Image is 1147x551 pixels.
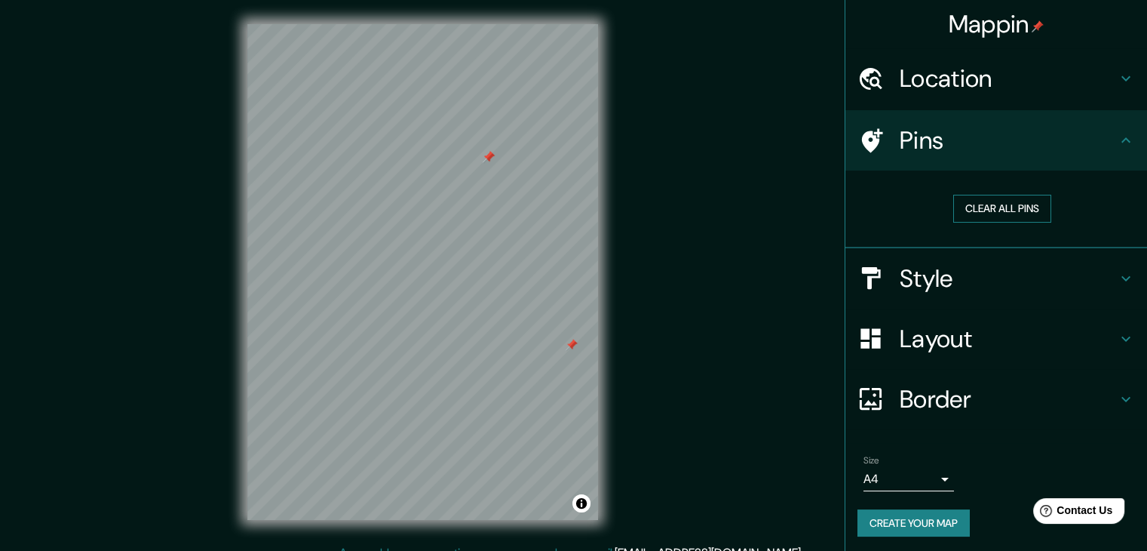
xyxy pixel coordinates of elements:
div: Pins [845,110,1147,171]
h4: Style [900,263,1117,294]
canvas: Map [247,24,598,520]
div: A4 [863,467,954,491]
h4: Pins [900,125,1117,155]
button: Toggle attribution [572,494,590,513]
h4: Location [900,63,1117,94]
button: Clear all pins [953,195,1051,223]
img: pin-icon.png [1032,20,1044,32]
div: Location [845,48,1147,109]
button: Create your map [857,509,970,537]
h4: Mappin [949,9,1044,39]
div: Style [845,248,1147,309]
div: Border [845,369,1147,429]
h4: Border [900,384,1117,414]
h4: Layout [900,324,1117,354]
div: Layout [845,309,1147,369]
label: Size [863,454,879,466]
iframe: Help widget launcher [1013,492,1130,534]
